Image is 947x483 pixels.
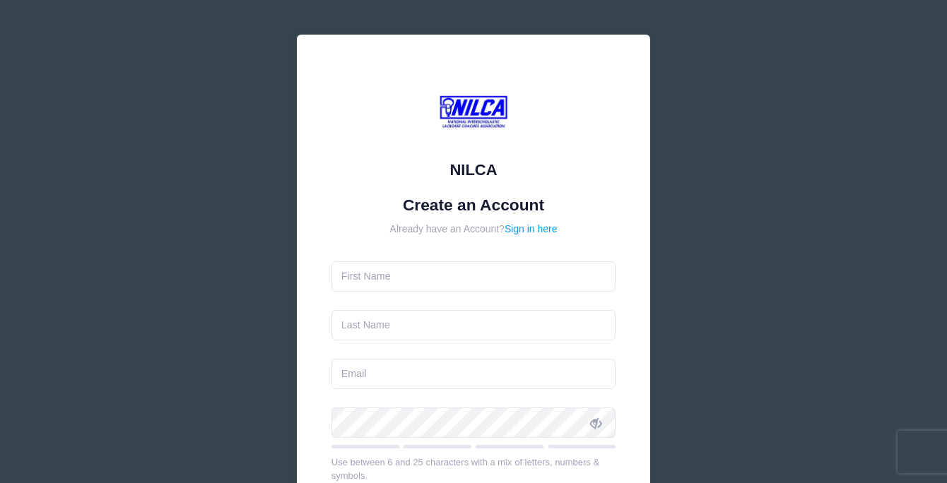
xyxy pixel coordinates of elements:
[331,359,616,389] input: Email
[331,158,616,181] div: NILCA
[331,310,616,340] input: Last Name
[431,69,516,154] img: NILCA
[331,222,616,237] div: Already have an Account?
[331,455,616,483] div: Use between 6 and 25 characters with a mix of letters, numbers & symbols.
[505,223,558,234] a: Sign in here
[331,261,616,292] input: First Name
[331,196,616,215] h1: Create an Account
